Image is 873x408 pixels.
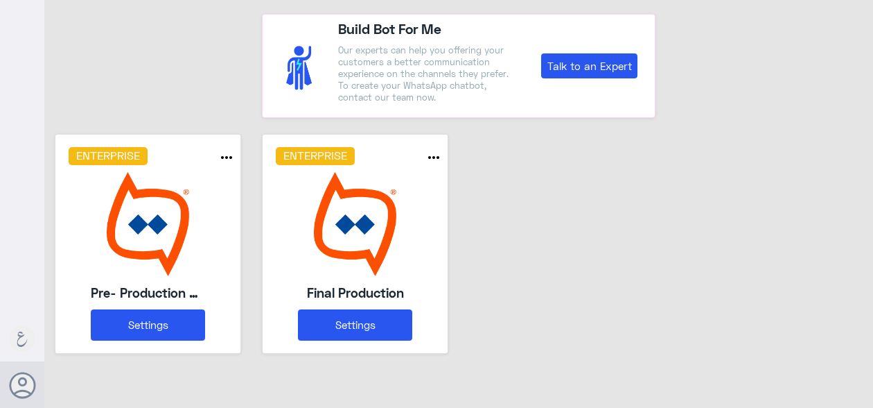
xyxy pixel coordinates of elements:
button: more_horiz [218,149,235,169]
h4: Build Bot For Me [338,18,513,39]
a: Talk to an Expert [541,53,637,78]
img: 118748111652893 [276,172,435,276]
i: more_horiz [425,149,442,166]
button: Settings [298,309,412,341]
button: Avatar [9,372,35,398]
img: bot image [69,172,228,276]
i: more_horiz [218,149,235,166]
button: more_horiz [425,149,442,169]
h6: Enterprise [69,147,148,165]
button: Settings [91,309,205,341]
h5: Pre- Production CAE [91,283,205,303]
h6: Enterprise [276,147,355,165]
h5: Final Production [298,283,412,303]
p: Our experts can help you offering your customers a better communication experience on the channel... [338,44,513,103]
